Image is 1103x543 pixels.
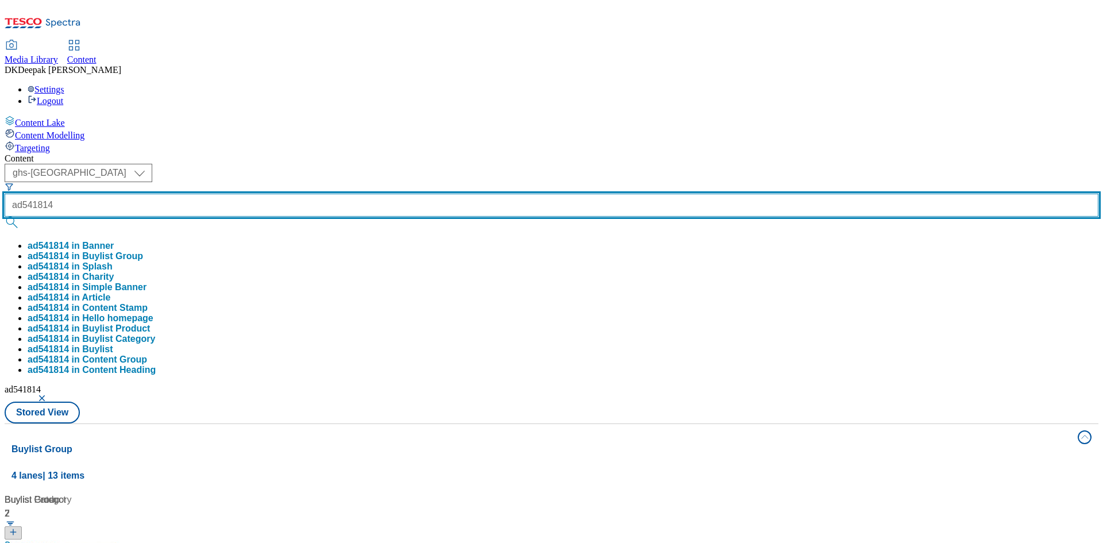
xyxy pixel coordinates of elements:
[5,424,1098,488] button: Buylist Group4 lanes| 13 items
[28,303,148,313] button: ad541814 in Content Stamp
[28,251,143,261] div: ad541814 in
[28,344,113,355] div: ad541814 in
[28,241,114,251] button: ad541814 in Banner
[28,355,147,365] button: ad541814 in Content Group
[5,507,148,521] div: 2
[15,130,84,140] span: Content Modelling
[28,282,146,292] button: ad541814 in Simple Banner
[82,303,148,313] span: Content Stamp
[5,41,58,65] a: Media Library
[67,41,97,65] a: Content
[5,141,1098,153] a: Targeting
[28,251,143,261] button: ad541814 in Buylist Group
[82,344,113,354] span: Buylist
[5,55,58,64] span: Media Library
[28,96,63,106] a: Logout
[28,303,148,313] div: ad541814 in
[82,313,153,323] span: Hello homepage
[5,153,1098,164] div: Content
[28,292,110,303] button: ad541814 in Article
[5,65,18,75] span: DK
[5,493,148,507] div: Buylist Group
[82,251,143,261] span: Buylist Group
[28,313,153,324] div: ad541814 in
[5,402,80,423] button: Stored View
[15,118,65,128] span: Content Lake
[28,365,156,375] button: ad541814 in Content Heading
[28,313,153,324] button: ad541814 in Hello homepage
[5,194,1098,217] input: Search
[28,84,64,94] a: Settings
[28,272,114,282] button: ad541814 in Charity
[28,344,113,355] button: ad541814 in Buylist
[11,442,1071,456] h4: Buylist Group
[67,55,97,64] span: Content
[5,182,14,191] svg: Search Filters
[28,324,150,334] button: ad541814 in Buylist Product
[28,261,113,272] button: ad541814 in Splash
[18,65,121,75] span: Deepak [PERSON_NAME]
[15,143,50,153] span: Targeting
[5,115,1098,128] a: Content Lake
[28,334,155,344] button: ad541814 in Buylist Category
[5,128,1098,141] a: Content Modelling
[5,384,41,394] span: ad541814
[11,471,84,480] span: 4 lanes | 13 items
